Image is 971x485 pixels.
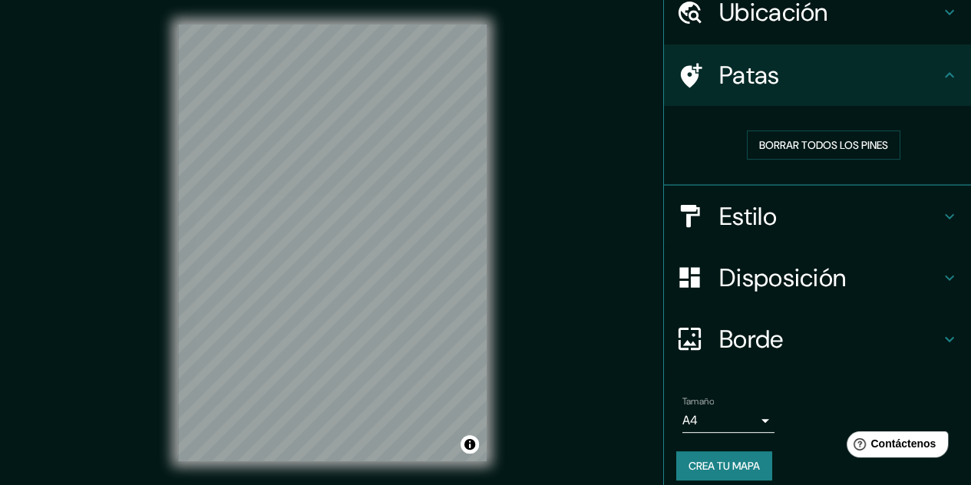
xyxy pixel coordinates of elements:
[664,308,971,370] div: Borde
[664,45,971,106] div: Patas
[682,395,714,407] font: Tamaño
[461,435,479,454] button: Activar o desactivar atribución
[682,412,698,428] font: A4
[682,408,774,433] div: A4
[719,200,777,233] font: Estilo
[664,247,971,308] div: Disposición
[719,323,784,355] font: Borde
[178,25,487,461] canvas: Mapa
[676,451,772,480] button: Crea tu mapa
[719,262,846,294] font: Disposición
[689,459,760,473] font: Crea tu mapa
[834,425,954,468] iframe: Lanzador de widgets de ayuda
[747,130,900,160] button: Borrar todos los pines
[719,59,780,91] font: Patas
[664,186,971,247] div: Estilo
[759,138,888,152] font: Borrar todos los pines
